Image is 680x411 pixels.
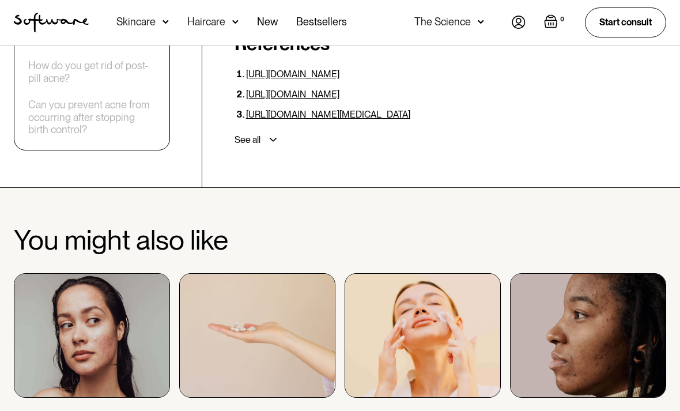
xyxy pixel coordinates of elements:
div: See all [235,135,260,146]
h2: You might also like [14,225,666,256]
a: How do you get rid of post-pill acne? [28,60,156,85]
div: Haircare [187,16,225,28]
img: arrow down [478,16,484,28]
a: [URL][DOMAIN_NAME] [246,69,339,80]
a: home [14,13,89,32]
a: [URL][DOMAIN_NAME][MEDICAL_DATA] [246,110,410,120]
a: Start consult [585,7,666,37]
img: arrow down [232,16,239,28]
a: [URL][DOMAIN_NAME] [246,89,339,100]
img: arrow down [163,16,169,28]
div: The Science [414,16,471,28]
a: Open empty cart [544,14,566,31]
div: 0 [558,14,566,25]
a: Can you prevent acne from occurring after stopping birth control? [28,99,156,137]
div: Skincare [116,16,156,28]
img: Software Logo [14,13,89,32]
